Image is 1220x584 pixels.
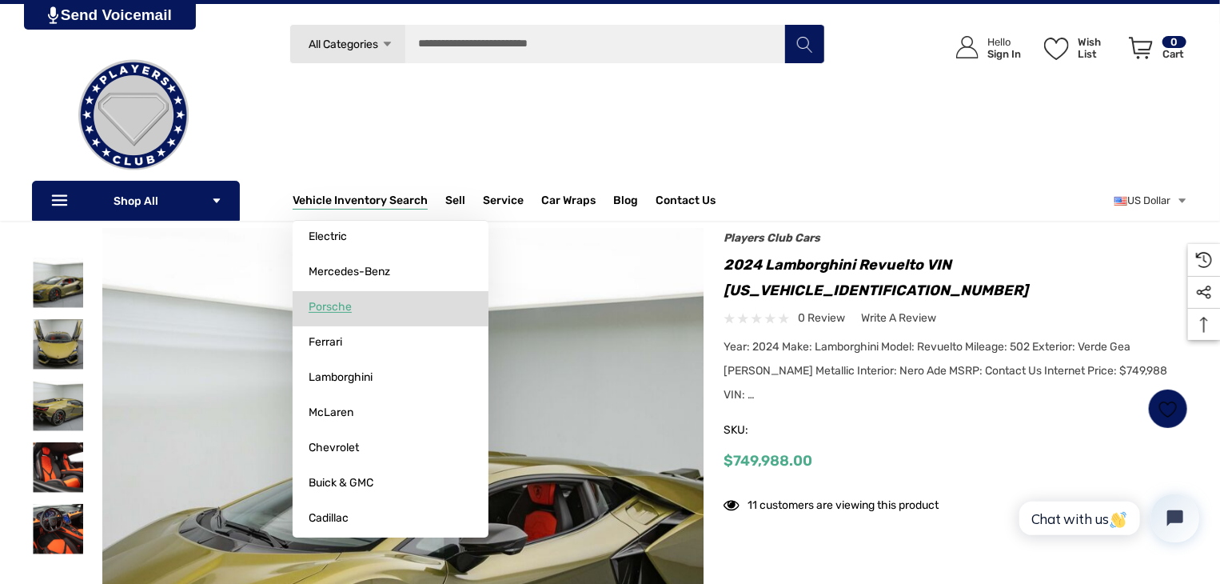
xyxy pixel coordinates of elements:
svg: Wish List [1044,38,1069,60]
a: Vehicle Inventory Search [293,194,428,211]
a: Wish List [1148,389,1188,429]
img: For Sale 2024 Lamborghini Revuelto VIN ZHWUC1ZM6RLA01308 [33,258,83,308]
a: Blog [613,194,638,211]
span: Lamborghini [309,370,373,385]
img: For Sale 2024 Lamborghini Revuelto VIN ZHWUC1ZM6RLA01308 [33,319,83,370]
svg: Wish List [1159,399,1178,418]
img: For Sale 2024 Lamborghini Revuelto VIN ZHWUC1ZM6RLA01308 [33,504,83,554]
svg: Recently Viewed [1196,252,1212,268]
p: Shop All [32,181,240,221]
img: PjwhLS0gR2VuZXJhdG9yOiBHcmF2aXQuaW8gLS0+PHN2ZyB4bWxucz0iaHR0cDovL3d3dy53My5vcmcvMjAwMC9zdmciIHhtb... [48,6,58,24]
a: All Categories Icon Arrow Down Icon Arrow Up [289,24,405,64]
span: 0 review [798,308,845,328]
a: USD [1114,185,1188,217]
span: Sell [445,194,465,211]
svg: Review Your Cart [1129,37,1153,59]
a: Players Club Cars [724,231,820,245]
span: Mercedes-Benz [309,265,390,279]
p: Sign In [987,48,1021,60]
svg: Top [1188,317,1220,333]
span: Electric [309,230,347,244]
a: Sell [445,185,483,217]
a: Sign in [938,20,1029,75]
p: Wish List [1078,36,1120,60]
p: Hello [987,36,1021,48]
span: SKU: [724,419,803,442]
span: Year: 2024 Make: Lamborghini Model: Revuelto Mileage: 502 Exterior: Verde Gea [PERSON_NAME] Metal... [724,340,1167,402]
span: Cadillac [309,511,349,526]
a: Service [483,194,524,211]
p: Cart [1162,48,1186,60]
svg: Social Media [1196,285,1212,301]
span: All Categories [309,38,379,51]
span: $749,988.00 [724,452,812,470]
h1: 2024 Lamborghini Revuelto VIN [US_VEHICLE_IDENTIFICATION_NUMBER] [724,252,1188,303]
span: Ferrari [309,335,342,350]
span: Car Wraps [541,194,596,211]
img: For Sale 2024 Lamborghini Revuelto VIN ZHWUC1ZM6RLA01308 [33,381,83,431]
svg: Icon Line [50,192,74,210]
img: For Sale 2024 Lamborghini Revuelto VIN ZHWUC1ZM6RLA01308 [33,442,83,493]
span: Write a Review [861,311,936,326]
a: Cart with 0 items [1122,20,1188,82]
button: Search [784,24,824,64]
span: Buick & GMC [309,476,373,490]
div: 11 customers are viewing this product [724,490,939,515]
p: 0 [1162,36,1186,48]
a: Wish List Wish List [1037,20,1122,75]
a: Write a Review [861,308,936,328]
span: Porsche [309,300,352,314]
svg: Icon User Account [956,36,979,58]
span: Chevrolet [309,441,359,455]
a: Car Wraps [541,185,613,217]
a: Contact Us [656,194,716,211]
svg: Icon Arrow Down [211,195,222,206]
img: Players Club | Cars For Sale [54,35,213,195]
svg: Icon Arrow Down [381,38,393,50]
span: McLaren [309,406,353,420]
iframe: Tidio Chat [1002,481,1213,556]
